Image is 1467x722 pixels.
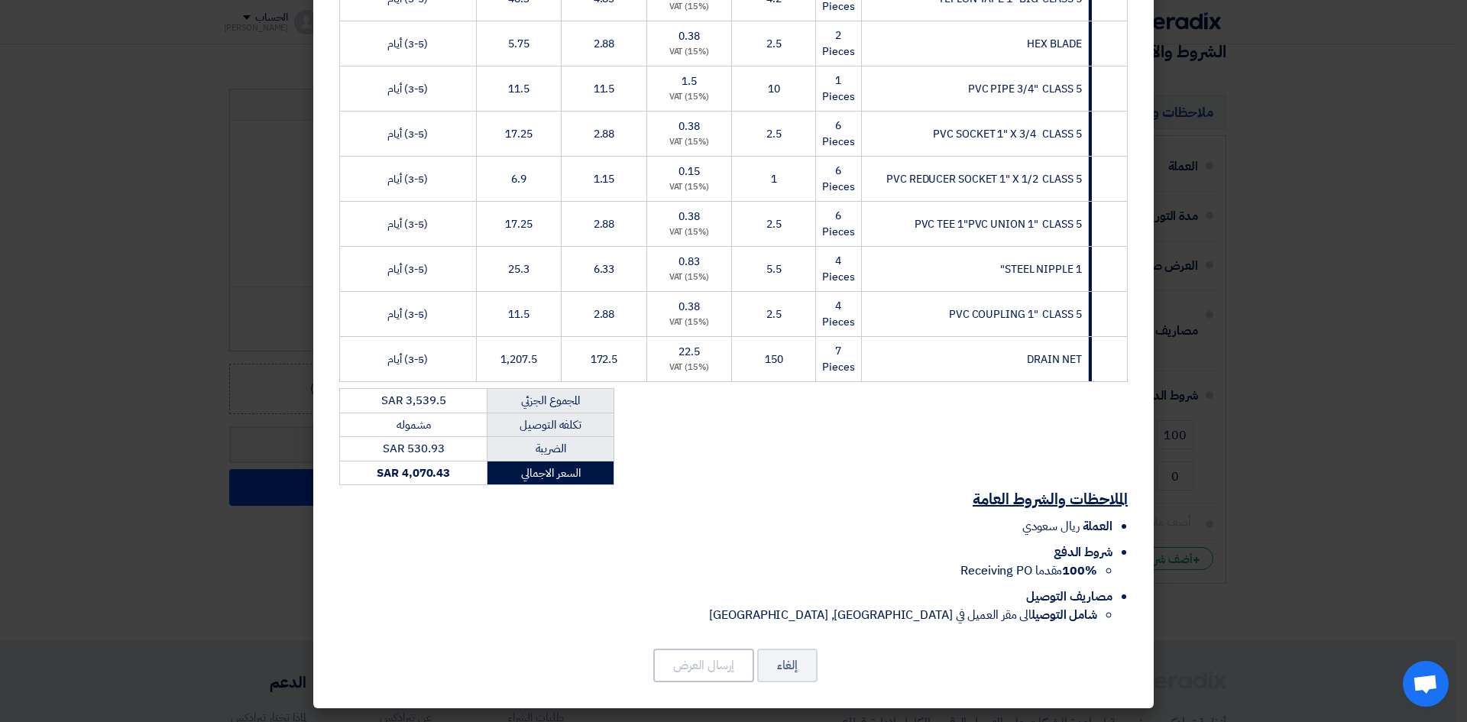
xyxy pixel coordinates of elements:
[653,316,725,329] div: (15%) VAT
[968,81,1082,97] span: PVC PIPE 3/4" CLASS 5
[591,351,618,367] span: 172.5
[487,413,614,437] td: تكلفه التوصيل
[653,271,725,284] div: (15%) VAT
[822,253,854,285] span: 4 Pieces
[678,164,700,180] span: 0.15
[653,46,725,59] div: (15%) VAT
[387,216,428,232] span: (3-5) أيام
[387,306,428,322] span: (3-5) أيام
[339,606,1097,624] li: الى مقر العميل في [GEOGRAPHIC_DATA], [GEOGRAPHIC_DATA]
[387,36,428,52] span: (3-5) أيام
[766,261,782,277] span: 5.5
[653,1,725,14] div: (15%) VAT
[487,461,614,485] td: السعر الاجمالي
[1054,543,1112,562] span: شروط الدفع
[960,562,1097,580] span: مقدما Receiving PO
[1031,606,1097,624] strong: شامل التوصيل
[500,351,536,367] span: 1,207.5
[822,163,854,195] span: 6 Pieces
[508,81,529,97] span: 11.5
[766,126,782,142] span: 2.5
[508,261,529,277] span: 25.3
[822,298,854,330] span: 4 Pieces
[1026,588,1112,606] span: مصاريف التوصيل
[1027,36,1081,52] span: HEX BLADE
[505,126,533,142] span: 17.25
[678,28,700,44] span: 0.38
[594,261,615,277] span: 6.33
[822,73,854,105] span: 1 Pieces
[678,254,700,270] span: 0.83
[973,487,1128,510] u: الملاحظات والشروط العامة
[915,216,1082,232] span: PVC TEE 1"PVC UNION 1" CLASS 5
[387,126,428,142] span: (3-5) أيام
[822,28,854,60] span: 2 Pieces
[383,440,445,457] span: SAR 530.93
[387,261,428,277] span: (3-5) أيام
[594,81,615,97] span: 11.5
[757,649,818,682] button: إلغاء
[1027,351,1081,367] span: DRAIN NET
[653,136,725,149] div: (15%) VAT
[653,226,725,239] div: (15%) VAT
[387,351,428,367] span: (3-5) أيام
[822,208,854,240] span: 6 Pieces
[678,209,700,225] span: 0.38
[653,649,754,682] button: إرسال العرض
[387,81,428,97] span: (3-5) أيام
[653,361,725,374] div: (15%) VAT
[594,126,615,142] span: 2.88
[822,118,854,150] span: 6 Pieces
[377,465,450,481] strong: SAR 4,070.43
[768,81,780,97] span: 10
[594,306,615,322] span: 2.88
[594,171,615,187] span: 1.15
[1403,661,1449,707] a: دردشة مفتوحة
[508,36,529,52] span: 5.75
[886,171,1081,187] span: PVC REDUCER SOCKET 1" X 1/2 CLASS 5
[933,126,1081,142] span: PVC SOCKET 1" X 3/4 CLASS 5
[505,216,533,232] span: 17.25
[765,351,783,367] span: 150
[766,216,782,232] span: 2.5
[771,171,777,187] span: 1
[1062,562,1097,580] strong: 100%
[340,389,487,413] td: SAR 3,539.5
[822,343,854,375] span: 7 Pieces
[387,171,428,187] span: (3-5) أيام
[766,306,782,322] span: 2.5
[594,36,615,52] span: 2.88
[1022,517,1080,536] span: ريال سعودي
[1000,261,1082,277] span: STEEL NIPPLE 1"
[653,181,725,194] div: (15%) VAT
[766,36,782,52] span: 2.5
[653,91,725,104] div: (15%) VAT
[678,344,700,360] span: 22.5
[508,306,529,322] span: 11.5
[511,171,526,187] span: 6.9
[487,437,614,461] td: الضريبة
[678,118,700,134] span: 0.38
[682,73,697,89] span: 1.5
[1083,517,1112,536] span: العملة
[949,306,1082,322] span: PVC COUPLING 1" CLASS 5
[397,416,430,433] span: مشموله
[594,216,615,232] span: 2.88
[678,299,700,315] span: 0.38
[487,389,614,413] td: المجموع الجزئي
